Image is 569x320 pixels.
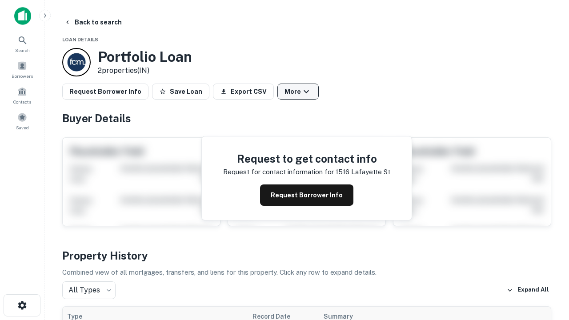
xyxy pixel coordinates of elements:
h4: Property History [62,248,551,264]
p: Combined view of all mortgages, transfers, and liens for this property. Click any row to expand d... [62,267,551,278]
iframe: Chat Widget [525,249,569,292]
p: Request for contact information for [223,167,334,177]
button: More [277,84,319,100]
span: Borrowers [12,72,33,80]
a: Saved [3,109,42,133]
span: Saved [16,124,29,131]
p: 1516 lafayette st [336,167,390,177]
button: Back to search [60,14,125,30]
span: Contacts [13,98,31,105]
img: capitalize-icon.png [14,7,31,25]
h4: Request to get contact info [223,151,390,167]
button: Expand All [505,284,551,297]
a: Borrowers [3,57,42,81]
div: All Types [62,281,116,299]
span: Search [15,47,30,54]
a: Search [3,32,42,56]
h3: Portfolio Loan [98,48,192,65]
a: Contacts [3,83,42,107]
button: Save Loan [152,84,209,100]
button: Export CSV [213,84,274,100]
span: Loan Details [62,37,98,42]
button: Request Borrower Info [62,84,148,100]
h4: Buyer Details [62,110,551,126]
p: 2 properties (IN) [98,65,192,76]
button: Request Borrower Info [260,184,353,206]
